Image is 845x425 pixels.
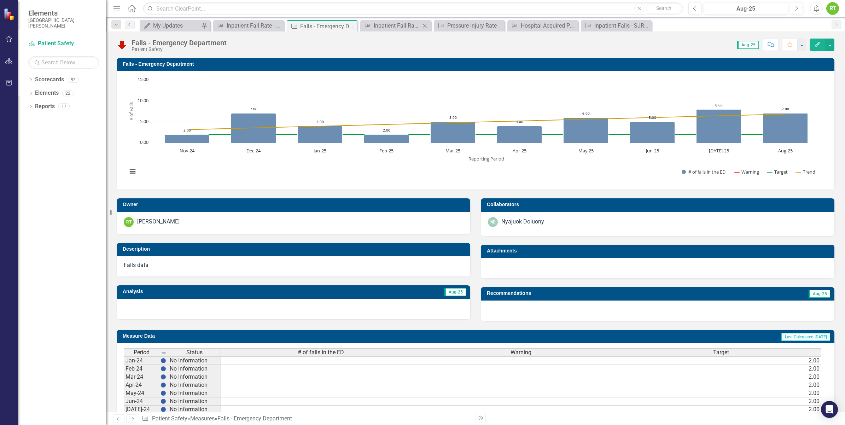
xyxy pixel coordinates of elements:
[168,406,221,414] td: No Information
[431,122,476,143] path: Mar-25, 5. # of falls in the ED.
[143,2,683,15] input: Search ClearPoint...
[137,218,180,226] div: [PERSON_NAME]
[737,41,759,49] span: Aug-25
[516,119,523,124] text: 4.00
[161,407,166,412] img: BgCOk07PiH71IgAAAABJRU5ErkJggg==
[168,389,221,397] td: No Information
[132,39,227,47] div: Falls - Emergency Department
[621,365,821,373] td: 2.00
[509,21,576,30] a: Hospital Acquired Pressure Injury (HAPI)
[646,4,681,13] button: Search
[183,128,191,133] text: 2.00
[697,110,741,143] path: Jul-25, 8. # of falls in the ED.
[124,76,827,182] div: Chart. Highcharts interactive chart.
[497,126,542,143] path: Apr-25, 4. # of falls in the ED.
[168,365,221,373] td: No Information
[316,119,324,124] text: 4.00
[298,349,344,356] span: # of falls in the ED
[134,349,150,356] span: Period
[123,202,467,207] h3: Owner
[313,147,326,154] text: Jan-25
[487,248,831,254] h3: Attachments
[152,415,187,422] a: Patient Safety
[190,415,215,422] a: Measures
[767,169,788,175] button: Show Target
[140,139,148,145] text: 0.00
[161,358,166,363] img: BgCOk07PiH71IgAAAABJRU5ErkJggg==
[763,113,808,143] path: Aug-25, 7. # of falls in the ED.
[436,21,503,30] a: Pressure Injury Rate
[445,147,460,154] text: Mar-25
[374,21,420,30] div: Inpatient Fall Rate - SJRMC
[364,135,409,143] path: Feb-25, 2. # of falls in the ED.
[161,382,166,388] img: BgCOk07PiH71IgAAAABJRU5ErkJggg==
[165,135,210,143] path: Nov-24, 2. # of falls in the ED.
[58,104,70,110] div: 17
[68,77,79,83] div: 53
[715,103,723,107] text: 8.00
[4,8,16,21] img: ClearPoint Strategy
[447,21,503,30] div: Pressure Injury Rate
[826,2,839,15] div: RT
[141,21,200,30] a: My Updates
[796,169,815,175] button: Show Trend
[124,406,159,414] td: [DATE]-24
[582,111,590,116] text: 6.00
[298,126,343,143] path: Jan-25, 4. # of falls in the ED.
[168,373,221,381] td: No Information
[161,350,167,356] img: 8DAGhfEEPCf229AAAAAElFTkSuQmCC
[300,22,356,31] div: Falls - Emergency Department
[153,21,200,30] div: My Updates
[621,381,821,389] td: 2.00
[124,76,822,182] svg: Interactive chart
[28,40,99,48] a: Patient Safety
[124,365,159,373] td: Feb-24
[468,156,504,162] text: Reporting Period
[180,147,195,154] text: Nov-24
[487,291,716,296] h3: Recommendations
[128,102,134,121] text: # of Falls
[123,333,400,339] h3: Measure Data
[35,89,59,97] a: Elements
[594,21,650,30] div: Inpatient Falls - SJRMC
[649,115,656,120] text: 5.00
[168,381,221,389] td: No Information
[186,349,203,356] span: Status
[186,113,787,131] g: Trend, series 4 of 4. Line with 10 data points.
[140,118,148,124] text: 5.00
[778,147,793,154] text: Aug-25
[215,21,282,30] a: Inpatient Fall Rate - SJRIR
[487,202,831,207] h3: Collaborators
[246,147,261,154] text: Dec-24
[132,47,227,52] div: Patient Safety
[124,397,159,406] td: Jun-24
[138,76,148,82] text: 15.00
[645,147,659,154] text: Jun-25
[128,167,138,176] button: View chart menu, Chart
[124,381,159,389] td: Apr-24
[682,169,727,175] button: Show # of falls in the ED
[713,349,729,356] span: Target
[621,356,821,365] td: 2.00
[782,106,789,111] text: 7.00
[621,397,821,406] td: 2.00
[62,90,74,96] div: 22
[564,118,608,143] path: May-25, 6. # of falls in the ED.
[488,217,498,227] div: ND
[706,5,786,13] div: Aug-25
[809,290,830,298] span: Aug-25
[621,389,821,397] td: 2.00
[821,401,838,418] div: Open Intercom Messenger
[362,21,420,30] a: Inpatient Fall Rate - SJRMC
[161,390,166,396] img: BgCOk07PiH71IgAAAABJRU5ErkJggg==
[124,373,159,381] td: Mar-24
[444,288,466,296] span: Aug-25
[383,128,390,133] text: 2.00
[583,21,650,30] a: Inpatient Falls - SJRMC
[521,21,576,30] div: Hospital Acquired Pressure Injury (HAPI)
[161,366,166,372] img: BgCOk07PiH71IgAAAABJRU5ErkJggg==
[168,397,221,406] td: No Information
[511,349,531,356] span: Warning
[138,97,148,104] text: 10.00
[217,415,292,422] div: Falls - Emergency Department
